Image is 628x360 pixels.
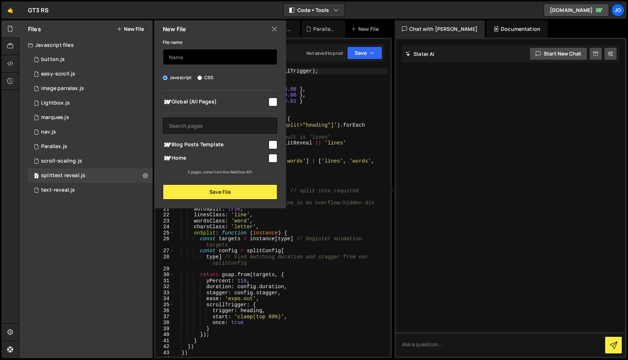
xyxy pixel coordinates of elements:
div: 40 [156,332,174,338]
div: text-reveal.js [41,187,75,193]
div: 16836/46154.js [28,125,153,139]
small: 3 pages come from the Webflow API [188,169,252,175]
a: 🤙 [1,1,19,19]
div: image parralax.js [41,85,84,92]
input: Search pages [163,118,277,134]
div: 16836/46036.js [28,183,153,197]
div: Parallax.js [313,25,337,33]
div: 16836/46214.js [28,81,153,96]
div: 29 [156,266,174,272]
div: 41 [156,338,174,344]
div: marquee.js [41,114,69,121]
div: 31 [156,278,174,284]
span: Global (All Pages) [163,98,267,106]
div: 21 [156,206,174,212]
div: 35 [156,302,174,308]
div: 16836/46259.js [28,168,153,183]
label: File name [163,39,182,46]
div: 33 [156,290,174,296]
div: 23 [156,218,174,224]
input: CSS [197,75,202,80]
div: 34 [156,296,174,302]
div: nav.js [41,129,56,135]
span: Blog Posts Template [163,140,267,149]
div: 25 [156,230,174,236]
h2: Files [28,25,41,33]
div: 43 [156,350,174,356]
div: Javascript files [19,38,153,52]
span: Home [163,154,267,163]
div: 42 [156,344,174,350]
div: 38 [156,320,174,326]
span: 1 [34,173,39,179]
div: 39 [156,326,174,332]
button: Save File [163,184,277,200]
div: 16836/46053.js [28,96,153,110]
div: Lightbox.js [41,100,70,106]
label: CSS [197,74,213,81]
div: 36 [156,308,174,314]
div: 16836/46157.js [28,110,153,125]
div: Chat with [PERSON_NAME] [395,20,485,38]
div: 16836/46035.js [28,52,153,67]
div: 32 [156,284,174,290]
div: 16836/46052.js [28,67,153,81]
input: Javascript [163,75,168,80]
button: Save [347,46,382,60]
div: scroll-scaling.js [41,158,82,164]
div: 30 [156,272,174,278]
div: easy-scroll.js [41,71,75,77]
div: button.js [41,56,65,63]
a: [DOMAIN_NAME] [544,4,609,17]
a: Jo [611,4,624,17]
button: Start new chat [530,47,587,60]
div: 16836/46021.js [28,139,153,154]
div: 26 [156,236,174,248]
div: Not saved to prod [306,50,343,56]
button: New File [117,26,144,32]
label: Javascript [163,74,192,81]
div: 37 [156,314,174,320]
div: GT3 RS [28,6,49,15]
div: 27 [156,248,174,254]
h2: Slater AI [406,50,435,57]
div: 16836/46051.js [28,154,153,168]
div: 22 [156,212,174,218]
div: Documentation [486,20,548,38]
div: 28 [156,254,174,266]
h2: New File [163,25,186,33]
div: Parallax.js [41,143,67,150]
div: New File [351,25,382,33]
input: Name [163,49,277,65]
div: splittext reveal.js [41,172,85,179]
div: 24 [156,224,174,230]
button: Code + Tools [283,4,345,17]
